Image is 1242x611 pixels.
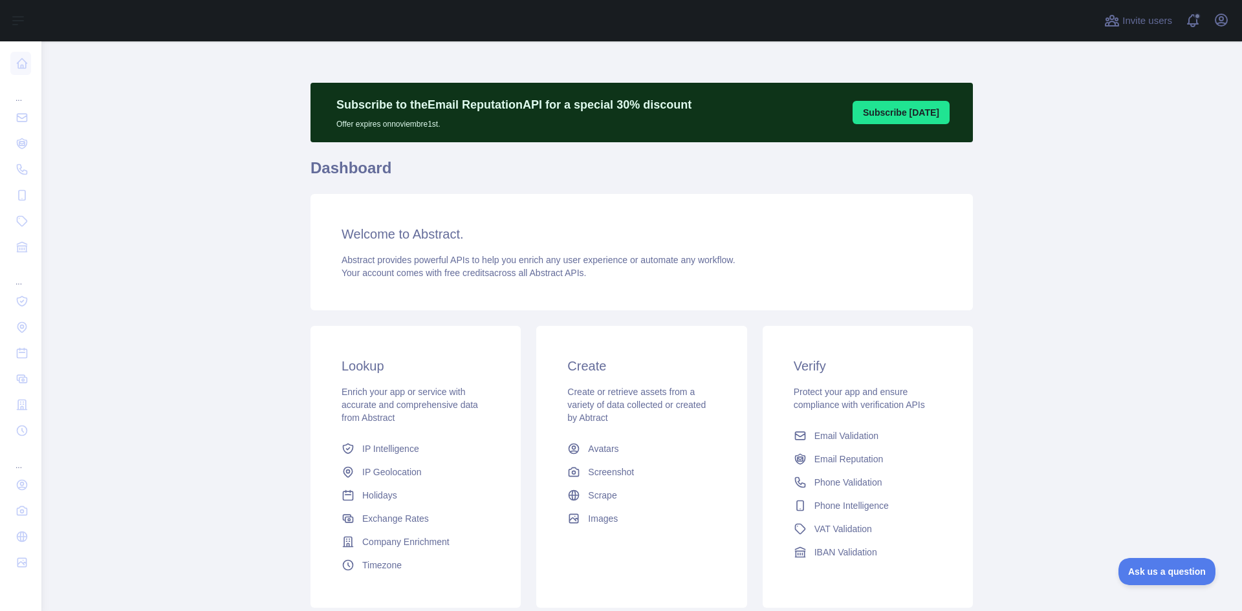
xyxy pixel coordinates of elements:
a: Exchange Rates [336,507,495,530]
h3: Verify [794,357,942,375]
h1: Dashboard [310,158,973,189]
span: Phone Intelligence [814,499,889,512]
p: Offer expires on noviembre 1st. [336,114,692,129]
a: IP Intelligence [336,437,495,460]
span: Images [588,512,618,525]
a: IP Geolocation [336,460,495,484]
a: Company Enrichment [336,530,495,553]
h3: Lookup [342,357,490,375]
iframe: Toggle Customer Support [1118,558,1216,585]
span: Avatars [588,442,618,455]
span: Company Enrichment [362,535,450,548]
p: Subscribe to the Email Reputation API for a special 30 % discount [336,96,692,114]
span: Abstract provides powerful APIs to help you enrich any user experience or automate any workflow. [342,255,735,265]
a: Avatars [562,437,721,460]
span: Your account comes with across all Abstract APIs. [342,268,586,278]
span: Scrape [588,489,616,502]
div: ... [10,78,31,103]
a: Timezone [336,553,495,577]
span: IP Intelligence [362,442,419,455]
span: Invite users [1122,14,1172,28]
span: Phone Validation [814,476,882,489]
span: Email Reputation [814,453,884,466]
a: Phone Intelligence [789,494,947,517]
a: Screenshot [562,460,721,484]
span: Create or retrieve assets from a variety of data collected or created by Abtract [567,387,706,423]
div: ... [10,445,31,471]
span: Enrich your app or service with accurate and comprehensive data from Abstract [342,387,478,423]
span: Email Validation [814,429,878,442]
span: IBAN Validation [814,546,877,559]
a: IBAN Validation [789,541,947,564]
span: Timezone [362,559,402,572]
span: free credits [444,268,489,278]
span: Holidays [362,489,397,502]
a: Scrape [562,484,721,507]
span: Protect your app and ensure compliance with verification APIs [794,387,925,410]
span: Screenshot [588,466,634,478]
a: Email Reputation [789,447,947,471]
a: Email Validation [789,424,947,447]
a: Holidays [336,484,495,507]
span: Exchange Rates [362,512,429,525]
a: Images [562,507,721,530]
span: VAT Validation [814,522,872,535]
span: IP Geolocation [362,466,422,478]
a: Phone Validation [789,471,947,494]
div: ... [10,261,31,287]
h3: Create [567,357,715,375]
a: VAT Validation [789,517,947,541]
h3: Welcome to Abstract. [342,225,942,243]
button: Subscribe [DATE] [853,101,950,124]
button: Invite users [1102,10,1175,31]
